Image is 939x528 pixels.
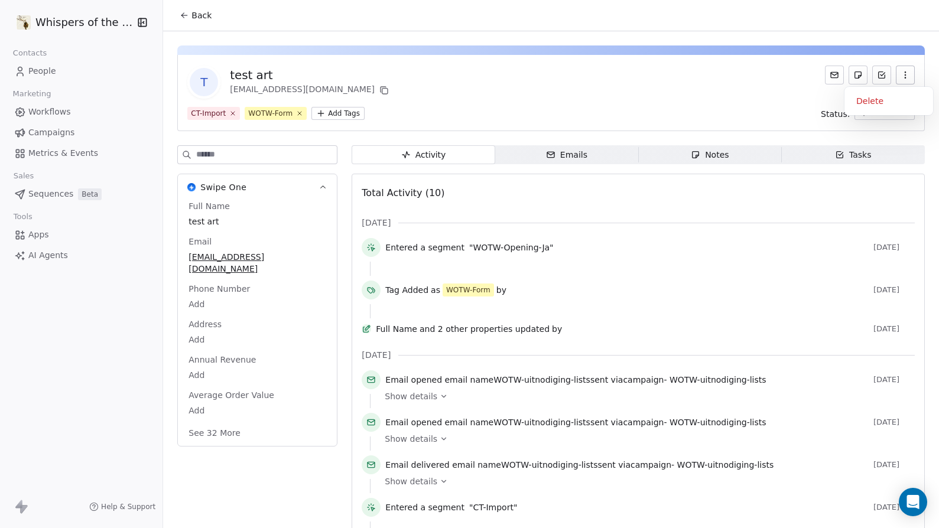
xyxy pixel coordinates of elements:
div: [EMAIL_ADDRESS][DOMAIN_NAME] [230,83,391,97]
span: Full Name [376,323,417,335]
span: [DATE] [362,349,391,361]
span: Workflows [28,106,71,118]
a: Workflows [9,102,153,122]
span: Tools [8,208,37,226]
span: Email opened [385,418,442,427]
span: test art [189,216,326,227]
a: People [9,61,153,81]
span: Full Name [186,200,232,212]
span: Entered a segment [385,501,464,513]
span: Email opened [385,375,442,384]
img: Swipe One [187,183,196,191]
span: Metrics & Events [28,147,98,159]
div: CT-Import [191,108,226,119]
span: Email [186,236,214,247]
div: Tasks [835,149,872,161]
div: WOTW-Form [248,108,293,119]
span: Total Activity (10) [362,187,444,198]
span: Tag Added [385,284,428,296]
span: "CT-Import" [469,501,517,513]
div: Delete [849,92,928,110]
a: Show details [385,475,906,487]
span: Campaigns [28,126,74,139]
span: [DATE] [362,217,391,229]
span: WOTW-uitnodiging-lists [493,375,590,384]
div: Open Intercom Messenger [899,488,927,516]
span: Status: [821,108,850,120]
span: Show details [385,475,437,487]
button: Swipe OneSwipe One [178,174,337,200]
span: [DATE] [873,243,915,252]
span: [DATE] [873,460,915,470]
span: WOTW-uitnodiging-lists [670,375,766,384]
span: by [496,284,506,296]
div: Swipe OneSwipe One [178,200,337,446]
a: Metrics & Events [9,144,153,163]
span: [DATE] [873,418,915,427]
span: WOTW-uitnodiging-lists [670,418,766,427]
a: Show details [385,390,906,402]
span: Marketing [8,85,56,103]
span: WOTW-uitnodiging-lists [501,460,598,470]
span: Entered a segment [385,242,464,253]
span: [EMAIL_ADDRESS][DOMAIN_NAME] [189,251,326,275]
span: email name sent via campaign - [385,374,766,386]
div: Emails [546,149,587,161]
span: email name sent via campaign - [385,459,774,471]
span: Email delivered [385,460,449,470]
span: Sequences [28,188,73,200]
span: Average Order Value [186,389,277,401]
span: Swipe One [200,181,246,193]
span: WOTW-uitnodiging-lists [493,418,590,427]
a: AI Agents [9,246,153,265]
button: Whispers of the Wood [14,12,129,32]
button: Add Tags [311,107,365,120]
a: Apps [9,225,153,245]
span: Beta [78,188,102,200]
span: and 2 other properties updated [420,323,550,335]
span: t [190,68,218,96]
span: Help & Support [101,502,155,511]
img: WOTW-logo.jpg [17,15,31,30]
span: Annual Revenue [186,354,258,366]
span: "WOTW-Opening-Ja" [469,242,554,253]
span: People [28,65,56,77]
a: SequencesBeta [9,184,153,204]
span: Back [191,9,212,21]
span: [DATE] [873,375,915,384]
span: AI Agents [28,249,68,262]
span: WOTW-uitnodiging-lists [677,460,774,470]
span: Phone Number [186,283,252,295]
button: Back [173,5,219,26]
div: test art [230,67,391,83]
button: See 32 More [181,422,248,444]
span: Contacts [8,44,52,62]
span: Show details [385,390,437,402]
span: email name sent via campaign - [385,416,766,428]
div: Notes [691,149,729,161]
span: by [552,323,562,335]
span: Whispers of the Wood [35,15,134,30]
a: Show details [385,433,906,445]
a: Help & Support [89,502,155,511]
span: Show details [385,433,437,445]
span: Add [189,334,326,346]
span: Apps [28,229,49,241]
span: Address [186,318,224,330]
span: Sales [8,167,39,185]
div: WOTW-Form [446,285,490,295]
span: Add [189,405,326,416]
span: [DATE] [873,285,915,295]
span: [DATE] [873,503,915,512]
span: as [431,284,440,296]
a: Campaigns [9,123,153,142]
span: [DATE] [873,324,915,334]
span: Add [189,369,326,381]
span: Add [189,298,326,310]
